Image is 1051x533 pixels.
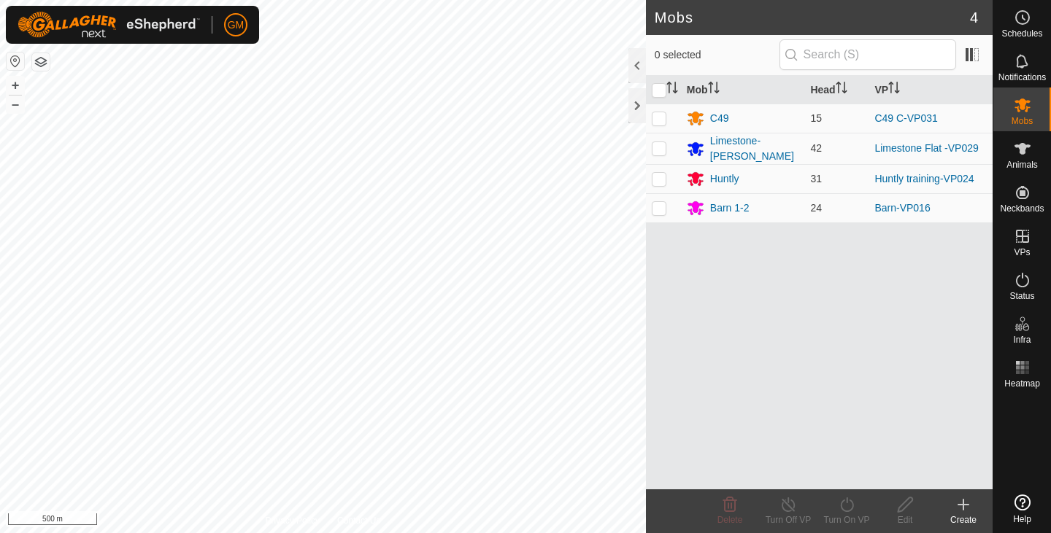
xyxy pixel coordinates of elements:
[710,201,750,216] div: Barn 1-2
[710,171,739,187] div: Huntly
[1000,204,1044,213] span: Neckbands
[874,173,974,184] a: Huntly training-VP024
[681,76,805,104] th: Mob
[876,513,934,526] div: Edit
[1001,29,1042,38] span: Schedules
[7,96,24,113] button: –
[1012,117,1033,125] span: Mobs
[779,39,956,70] input: Search (S)
[708,84,720,96] p-sorticon: Activate to sort
[970,7,978,28] span: 4
[666,84,678,96] p-sorticon: Activate to sort
[810,173,822,184] span: 31
[874,112,937,124] a: C49 C-VP031
[810,202,822,214] span: 24
[998,73,1046,82] span: Notifications
[710,133,799,164] div: Limestone-[PERSON_NAME]
[888,84,900,96] p-sorticon: Activate to sort
[1014,248,1030,257] span: VPs
[710,111,729,126] div: C49
[655,9,970,26] h2: Mobs
[337,514,380,527] a: Contact Us
[32,53,50,71] button: Map Layers
[804,76,869,104] th: Head
[934,513,993,526] div: Create
[817,513,876,526] div: Turn On VP
[1006,160,1038,169] span: Animals
[1004,379,1040,388] span: Heatmap
[1013,335,1031,344] span: Infra
[7,52,24,70] button: Reset Map
[717,515,743,525] span: Delete
[810,142,822,154] span: 42
[265,514,320,527] a: Privacy Policy
[1009,292,1034,300] span: Status
[228,17,245,33] span: GM
[7,77,24,94] button: +
[1013,515,1031,524] span: Help
[836,84,847,96] p-sorticon: Activate to sort
[655,47,779,63] span: 0 selected
[874,202,930,214] a: Barn-VP016
[18,12,200,38] img: Gallagher Logo
[993,489,1051,529] a: Help
[869,76,993,104] th: VP
[759,513,817,526] div: Turn Off VP
[874,142,978,154] a: Limestone Flat -VP029
[810,112,822,124] span: 15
